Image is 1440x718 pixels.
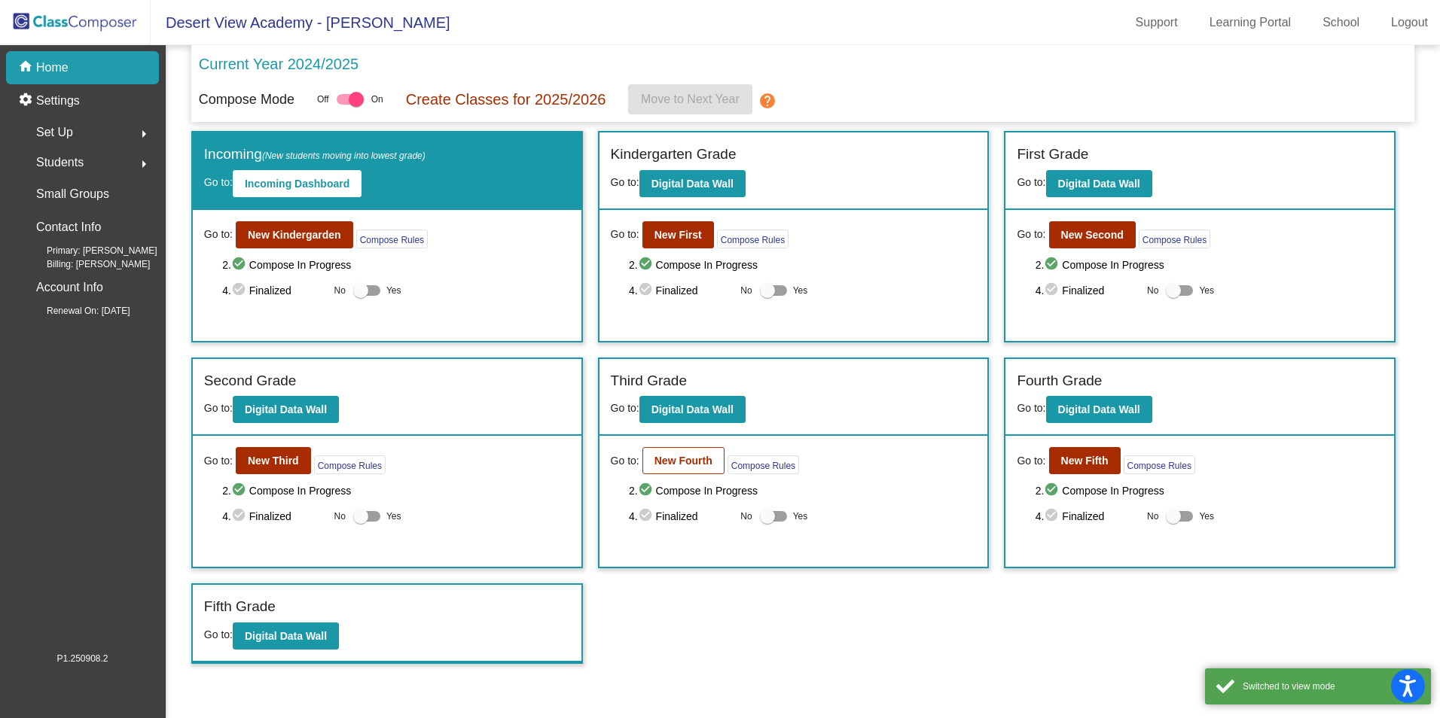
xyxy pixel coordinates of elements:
[1058,178,1140,190] b: Digital Data Wall
[793,507,808,525] span: Yes
[651,178,734,190] b: Digital Data Wall
[611,144,737,166] label: Kindergarten Grade
[1124,455,1195,474] button: Compose Rules
[204,176,233,188] span: Go to:
[18,92,36,110] mat-icon: settings
[1017,176,1045,188] span: Go to:
[36,92,80,110] p: Settings
[236,221,353,248] button: New Kindergarden
[1147,510,1158,523] span: No
[36,122,73,143] span: Set Up
[1199,281,1214,300] span: Yes
[642,447,725,474] button: New Fourth
[1036,281,1139,300] span: 4. Finalized
[231,482,249,500] mat-icon: check_circle
[1017,227,1045,242] span: Go to:
[1197,11,1304,35] a: Learning Portal
[199,53,358,75] p: Current Year 2024/2025
[204,370,297,392] label: Second Grade
[204,453,233,469] span: Go to:
[1147,284,1158,297] span: No
[1310,11,1371,35] a: School
[1243,680,1420,693] div: Switched to view mode
[36,217,101,238] p: Contact Info
[1036,482,1383,500] span: 2. Compose In Progress
[758,92,776,110] mat-icon: help
[314,455,386,474] button: Compose Rules
[36,277,103,298] p: Account Info
[1017,402,1045,414] span: Go to:
[23,257,150,271] span: Billing: [PERSON_NAME]
[245,403,327,415] b: Digital Data Wall
[1061,229,1124,241] b: New Second
[204,628,233,640] span: Go to:
[248,455,299,467] b: New Third
[629,281,733,300] span: 4. Finalized
[18,59,36,77] mat-icon: home
[1049,221,1136,248] button: New Second
[1379,11,1440,35] a: Logout
[406,88,606,111] p: Create Classes for 2025/2026
[639,396,746,423] button: Digital Data Wall
[611,370,687,392] label: Third Grade
[740,510,752,523] span: No
[233,622,339,650] button: Digital Data Wall
[222,256,569,274] span: 2. Compose In Progress
[135,155,153,173] mat-icon: arrow_right
[1058,403,1140,415] b: Digital Data Wall
[199,90,294,110] p: Compose Mode
[23,304,130,318] span: Renewal On: [DATE]
[151,11,450,35] span: Desert View Academy - [PERSON_NAME]
[248,229,341,241] b: New Kindergarden
[317,93,329,106] span: Off
[611,402,639,414] span: Go to:
[204,596,276,618] label: Fifth Grade
[334,284,346,297] span: No
[654,229,702,241] b: New First
[642,93,740,105] span: Move to Next Year
[1049,447,1121,474] button: New Fifth
[1046,396,1152,423] button: Digital Data Wall
[628,84,752,114] button: Move to Next Year
[204,227,233,242] span: Go to:
[1044,507,1062,525] mat-icon: check_circle
[245,630,327,642] b: Digital Data Wall
[611,227,639,242] span: Go to:
[1061,455,1109,467] b: New Fifth
[642,221,714,248] button: New First
[262,151,426,161] span: (New students moving into lowest grade)
[728,455,799,474] button: Compose Rules
[638,482,656,500] mat-icon: check_circle
[231,281,249,300] mat-icon: check_circle
[222,482,569,500] span: 2. Compose In Progress
[1044,482,1062,500] mat-icon: check_circle
[638,507,656,525] mat-icon: check_circle
[386,507,401,525] span: Yes
[629,256,976,274] span: 2. Compose In Progress
[638,281,656,300] mat-icon: check_circle
[1046,170,1152,197] button: Digital Data Wall
[1036,507,1139,525] span: 4. Finalized
[233,170,362,197] button: Incoming Dashboard
[1017,144,1088,166] label: First Grade
[204,144,426,166] label: Incoming
[233,396,339,423] button: Digital Data Wall
[638,256,656,274] mat-icon: check_circle
[371,93,383,106] span: On
[651,403,734,415] b: Digital Data Wall
[334,510,346,523] span: No
[36,184,109,205] p: Small Groups
[1044,281,1062,300] mat-icon: check_circle
[36,59,69,77] p: Home
[231,256,249,274] mat-icon: check_circle
[135,125,153,143] mat-icon: arrow_right
[1036,256,1383,274] span: 2. Compose In Progress
[793,281,808,300] span: Yes
[23,244,157,257] span: Primary: [PERSON_NAME]
[611,176,639,188] span: Go to:
[639,170,746,197] button: Digital Data Wall
[740,284,752,297] span: No
[245,178,349,190] b: Incoming Dashboard
[36,152,84,173] span: Students
[356,230,428,248] button: Compose Rules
